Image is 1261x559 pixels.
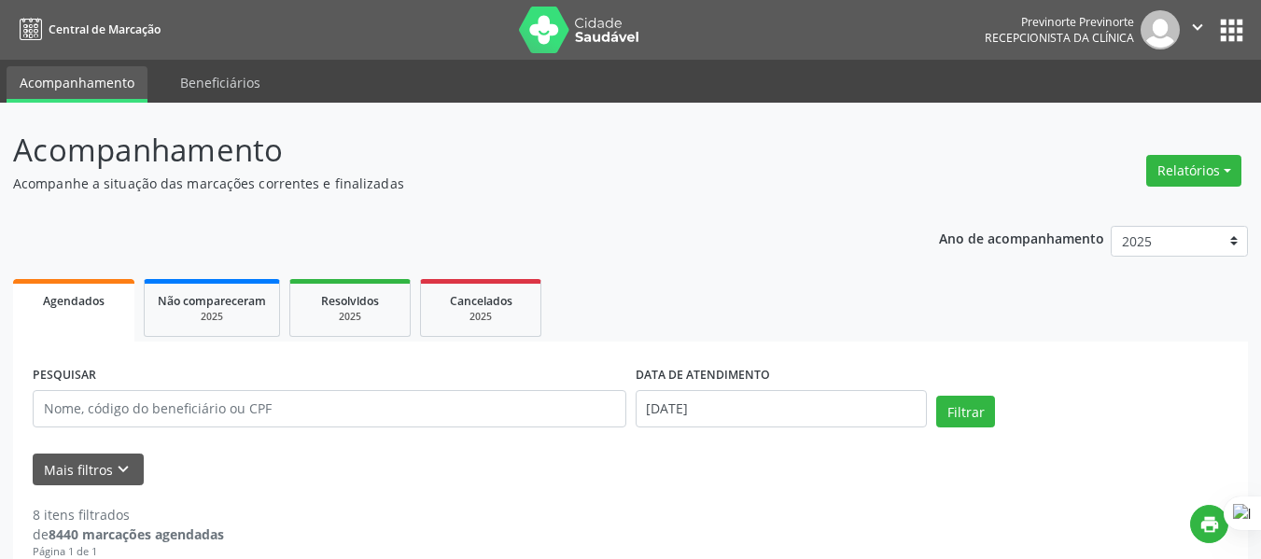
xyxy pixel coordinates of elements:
[33,361,96,390] label: PESQUISAR
[13,14,161,45] a: Central de Marcação
[985,30,1134,46] span: Recepcionista da clínica
[49,21,161,37] span: Central de Marcação
[450,293,512,309] span: Cancelados
[636,361,770,390] label: DATA DE ATENDIMENTO
[33,390,626,427] input: Nome, código do beneficiário ou CPF
[33,524,224,544] div: de
[13,174,877,193] p: Acompanhe a situação das marcações correntes e finalizadas
[1190,505,1228,543] button: print
[1187,17,1208,37] i: 
[1215,14,1248,47] button: apps
[43,293,105,309] span: Agendados
[1146,155,1241,187] button: Relatórios
[636,390,928,427] input: Selecione um intervalo
[936,396,995,427] button: Filtrar
[321,293,379,309] span: Resolvidos
[1199,514,1220,535] i: print
[985,14,1134,30] div: Previnorte Previnorte
[33,505,224,524] div: 8 itens filtrados
[158,310,266,324] div: 2025
[1180,10,1215,49] button: 
[33,454,144,486] button: Mais filtroskeyboard_arrow_down
[434,310,527,324] div: 2025
[7,66,147,103] a: Acompanhamento
[1141,10,1180,49] img: img
[113,459,133,480] i: keyboard_arrow_down
[167,66,273,99] a: Beneficiários
[49,525,224,543] strong: 8440 marcações agendadas
[939,226,1104,249] p: Ano de acompanhamento
[303,310,397,324] div: 2025
[13,127,877,174] p: Acompanhamento
[158,293,266,309] span: Não compareceram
